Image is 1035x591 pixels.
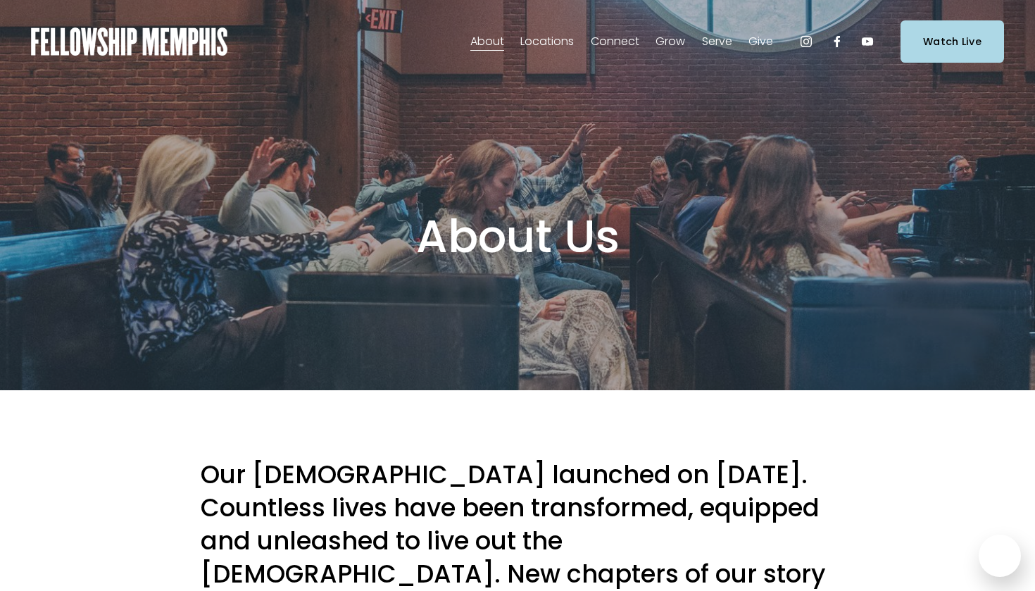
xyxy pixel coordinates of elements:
a: folder dropdown [655,30,685,53]
span: Serve [702,32,732,52]
a: folder dropdown [591,30,639,53]
h1: About Us [201,209,834,265]
a: folder dropdown [520,30,574,53]
a: folder dropdown [470,30,504,53]
a: folder dropdown [702,30,732,53]
span: Locations [520,32,574,52]
span: Give [748,32,773,52]
a: Watch Live [901,20,1004,62]
span: About [470,32,504,52]
a: folder dropdown [748,30,773,53]
a: Instagram [799,35,813,49]
span: Grow [655,32,685,52]
a: YouTube [860,35,874,49]
img: Fellowship Memphis [31,27,227,56]
span: Connect [591,32,639,52]
a: Facebook [830,35,844,49]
